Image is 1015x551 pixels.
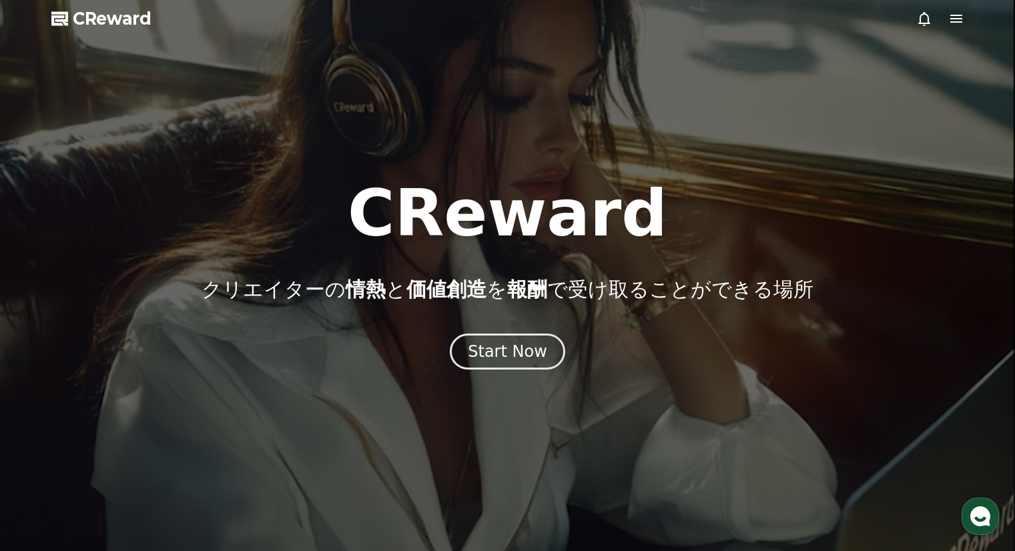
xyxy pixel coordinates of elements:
[450,347,565,360] a: Start Now
[468,341,547,362] div: Start Now
[507,278,547,301] span: 報酬
[450,334,565,370] button: Start Now
[406,278,486,301] span: 価値創造
[348,181,667,245] h1: CReward
[202,278,813,302] p: クリエイターの と を で受け取ることができる場所
[73,8,151,29] span: CReward
[51,8,151,29] a: CReward
[346,278,386,301] span: 情熱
